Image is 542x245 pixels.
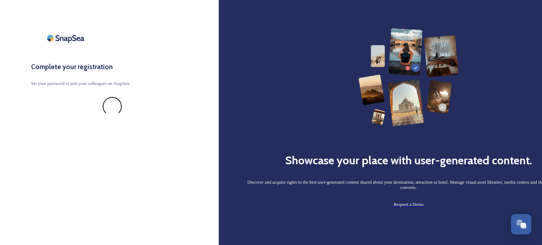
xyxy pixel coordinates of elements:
[31,62,193,71] h3: Complete your registration
[359,28,459,126] img: 63b42ca75bacad526042e722_Group%20154-p-800.png
[31,31,102,45] img: SnapSea Logo
[511,214,531,234] button: Open Chat
[394,201,424,207] a: Request a Demo
[394,202,424,207] span: Request a Demo
[285,153,532,167] h2: Showcase your place with user-generated content.
[31,81,193,86] span: Set your password to join your colleagues on SnapSea.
